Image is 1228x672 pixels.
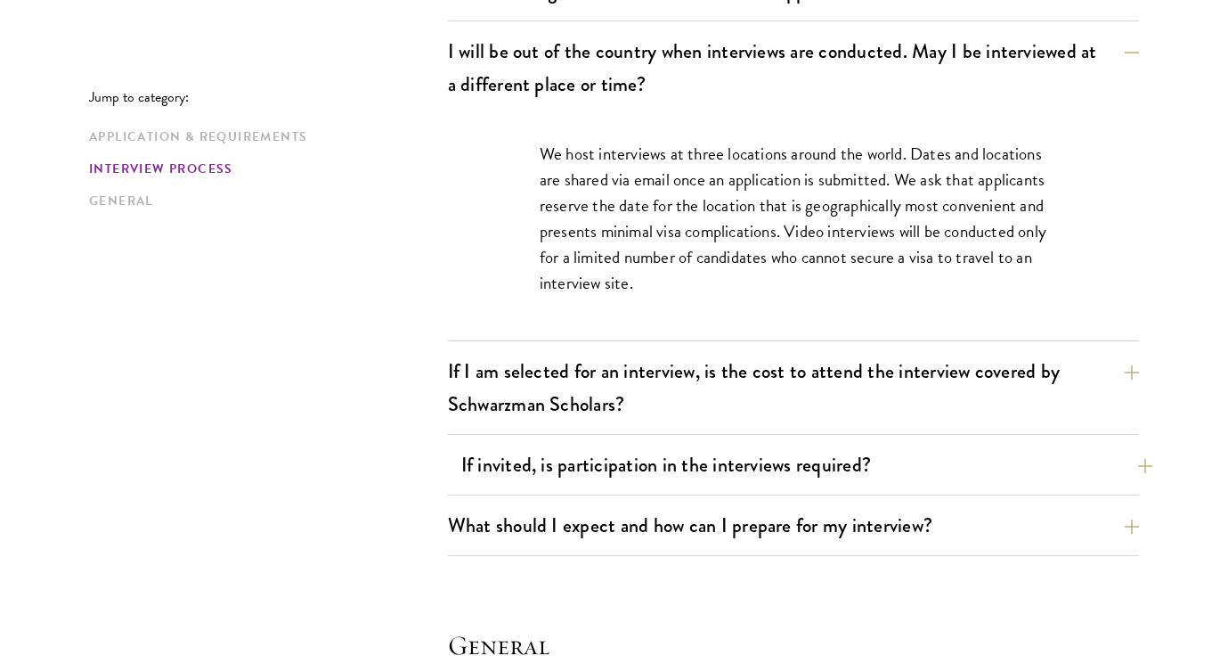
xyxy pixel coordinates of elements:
[89,192,437,210] a: General
[89,127,437,146] a: Application & Requirements
[540,141,1047,296] p: We host interviews at three locations around the world. Dates and locations are shared via email ...
[89,89,448,105] p: Jump to category:
[448,31,1139,104] button: I will be out of the country when interviews are conducted. May I be interviewed at a different p...
[448,351,1139,424] button: If I am selected for an interview, is the cost to attend the interview covered by Schwarzman Scho...
[461,445,1152,485] button: If invited, is participation in the interviews required?
[448,505,1139,545] button: What should I expect and how can I prepare for my interview?
[448,627,1139,663] h4: General
[89,160,437,178] a: Interview Process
